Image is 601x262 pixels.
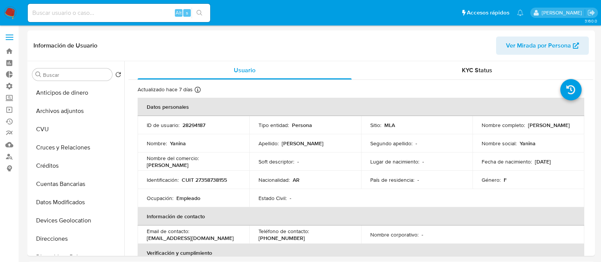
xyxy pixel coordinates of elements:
[29,138,124,157] button: Cruces y Relaciones
[147,228,189,235] p: Email de contacto :
[467,9,509,17] span: Accesos rápidos
[29,120,124,138] button: CVU
[528,122,570,129] p: [PERSON_NAME]
[182,122,205,129] p: 28294187
[258,195,287,202] p: Estado Civil :
[292,122,312,129] p: Persona
[370,176,414,183] p: País de residencia :
[506,37,571,55] span: Ver Mirada por Persona
[29,175,124,193] button: Cuentas Bancarias
[176,195,200,202] p: Empleado
[482,122,525,129] p: Nombre completo :
[186,9,188,16] span: s
[370,122,381,129] p: Sitio :
[35,71,41,78] button: Buscar
[370,140,412,147] p: Segundo apellido :
[138,98,584,116] th: Datos personales
[293,176,300,183] p: AR
[370,158,419,165] p: Lugar de nacimiento :
[29,230,124,248] button: Direcciones
[384,122,395,129] p: MLA
[234,66,255,75] span: Usuario
[147,195,173,202] p: Ocupación :
[29,211,124,230] button: Devices Geolocation
[587,9,595,17] a: Salir
[258,228,309,235] p: Teléfono de contacto :
[176,9,182,16] span: Alt
[170,140,186,147] p: Yanina
[290,195,291,202] p: -
[147,176,179,183] p: Identificación :
[192,8,207,18] button: search-icon
[297,158,299,165] p: -
[535,158,551,165] p: [DATE]
[29,193,124,211] button: Datos Modificados
[482,140,517,147] p: Nombre social :
[258,158,294,165] p: Soft descriptor :
[258,140,279,147] p: Apellido :
[258,122,289,129] p: Tipo entidad :
[138,207,584,225] th: Información de contacto
[520,140,536,147] p: Yanina
[462,66,492,75] span: KYC Status
[282,140,323,147] p: [PERSON_NAME]
[147,235,234,241] p: [EMAIL_ADDRESS][DOMAIN_NAME]
[517,10,523,16] a: Notificaciones
[258,235,305,241] p: [PHONE_NUMBER]
[147,140,167,147] p: Nombre :
[33,42,97,49] h1: Información de Usuario
[422,158,424,165] p: -
[29,102,124,120] button: Archivos adjuntos
[182,176,227,183] p: CUIT 27358738155
[482,158,532,165] p: Fecha de nacimiento :
[29,84,124,102] button: Anticipos de dinero
[138,86,193,93] p: Actualizado hace 7 días
[370,231,419,238] p: Nombre corporativo :
[138,244,584,262] th: Verificación y cumplimiento
[417,176,419,183] p: -
[258,176,290,183] p: Nacionalidad :
[422,231,423,238] p: -
[415,140,417,147] p: -
[542,9,585,16] p: yanina.loff@mercadolibre.com
[147,122,179,129] p: ID de usuario :
[496,37,589,55] button: Ver Mirada por Persona
[504,176,507,183] p: F
[43,71,109,78] input: Buscar
[147,162,189,168] p: [PERSON_NAME]
[482,176,501,183] p: Género :
[28,8,210,18] input: Buscar usuario o caso...
[147,155,199,162] p: Nombre del comercio :
[115,71,121,80] button: Volver al orden por defecto
[29,157,124,175] button: Créditos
